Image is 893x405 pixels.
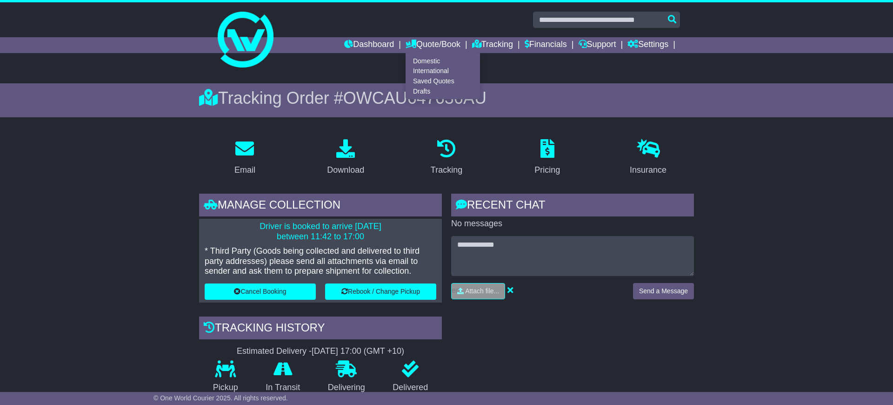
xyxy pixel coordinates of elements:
[343,88,486,108] span: OWCAU647636AU
[199,194,442,219] div: Manage collection
[153,394,288,402] span: © One World Courier 2025. All rights reserved.
[379,383,442,393] p: Delivered
[451,194,694,219] div: RECENT CHAT
[321,136,370,180] a: Download
[228,136,261,180] a: Email
[199,88,694,108] div: Tracking Order #
[234,164,255,176] div: Email
[325,283,436,300] button: Rebook / Change Pickup
[624,136,673,180] a: Insurance
[312,346,404,357] div: [DATE] 17:00 (GMT +10)
[205,246,436,277] p: * Third Party (Goods being collected and delivered to third party addresses) please send all atta...
[199,317,442,342] div: Tracking history
[406,56,480,66] a: Domestic
[406,76,480,87] a: Saved Quotes
[406,86,480,96] a: Drafts
[534,164,560,176] div: Pricing
[579,37,616,53] a: Support
[630,164,666,176] div: Insurance
[205,283,316,300] button: Cancel Booking
[199,346,442,357] div: Estimated Delivery -
[431,164,462,176] div: Tracking
[472,37,513,53] a: Tracking
[627,37,668,53] a: Settings
[406,53,480,99] div: Quote/Book
[425,136,468,180] a: Tracking
[406,37,460,53] a: Quote/Book
[406,66,480,76] a: International
[528,136,566,180] a: Pricing
[327,164,364,176] div: Download
[199,383,252,393] p: Pickup
[314,383,379,393] p: Delivering
[525,37,567,53] a: Financials
[633,283,694,299] button: Send a Message
[252,383,314,393] p: In Transit
[344,37,394,53] a: Dashboard
[205,222,436,242] p: Driver is booked to arrive [DATE] between 11:42 to 17:00
[451,219,694,229] p: No messages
